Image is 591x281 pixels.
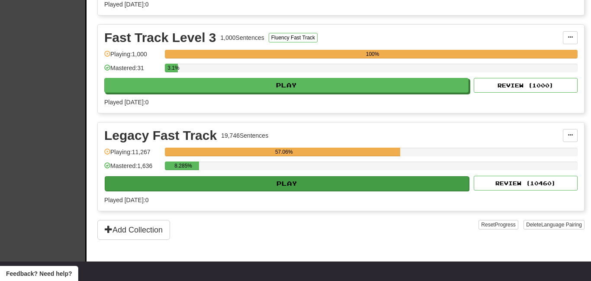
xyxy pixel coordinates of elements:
button: Play [104,78,469,93]
div: 3.1% [167,64,177,72]
div: 8.285% [167,161,199,170]
div: 57.06% [167,148,400,156]
span: Played [DATE]: 0 [104,99,148,106]
div: Mastered: 31 [104,64,161,78]
div: Fast Track Level 3 [104,31,216,44]
div: Mastered: 1,636 [104,161,161,176]
button: Add Collection [97,220,170,240]
span: Language Pairing [541,222,582,228]
button: DeleteLanguage Pairing [524,220,585,229]
span: Progress [495,222,516,228]
div: Legacy Fast Track [104,129,217,142]
button: Review (1000) [474,78,578,93]
button: Play [105,176,469,191]
div: 19,746 Sentences [221,131,268,140]
button: ResetProgress [479,220,518,229]
button: Review (10460) [474,176,578,191]
span: Played [DATE]: 0 [104,197,148,203]
div: Playing: 1,000 [104,50,161,64]
div: Playing: 11,267 [104,148,161,162]
div: 1,000 Sentences [221,33,264,42]
div: 100% [167,50,578,58]
span: Open feedback widget [6,269,72,278]
span: Played [DATE]: 0 [104,1,148,8]
button: Fluency Fast Track [269,33,318,42]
